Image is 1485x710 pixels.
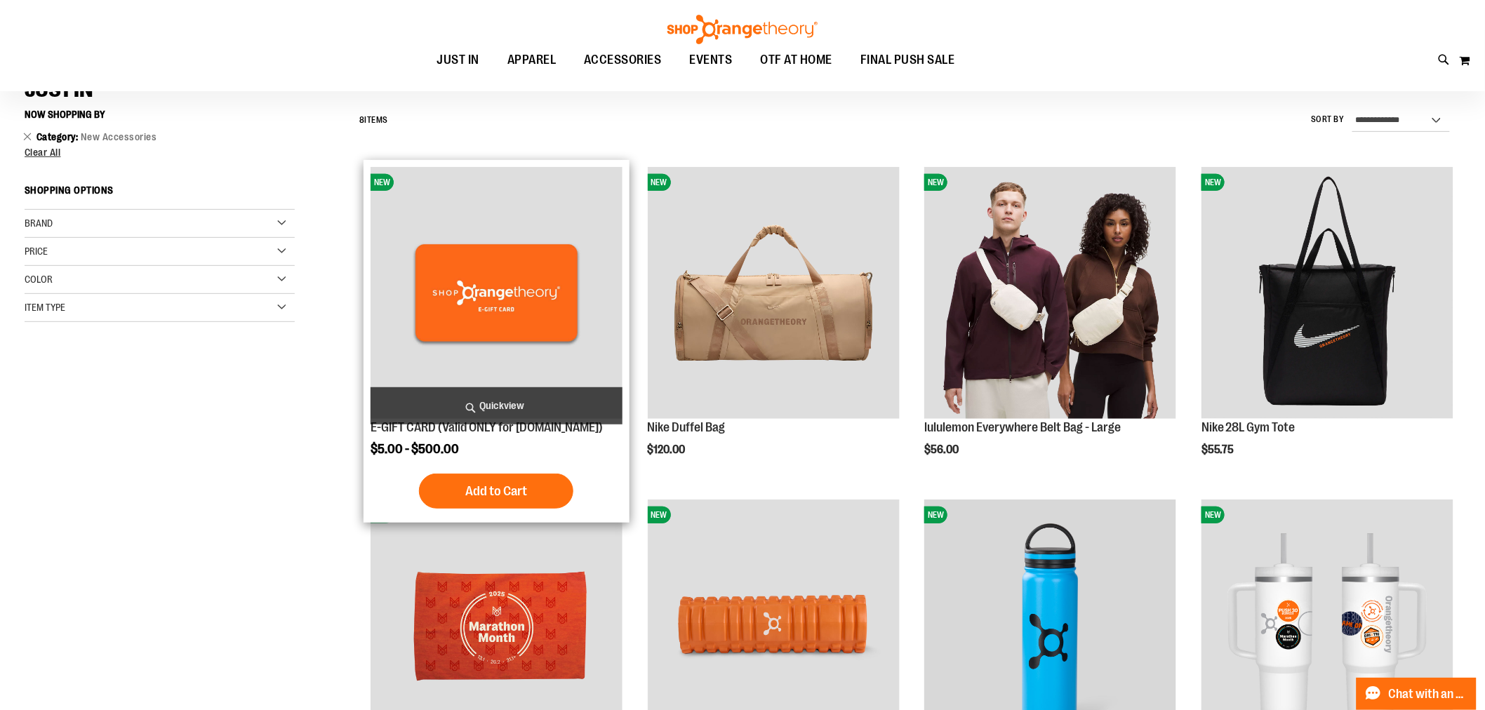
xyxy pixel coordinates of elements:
img: Nike 28L Gym Tote [1201,167,1453,419]
div: product [1194,160,1460,492]
a: lululemon Everywhere Belt Bag - Large [924,420,1121,434]
a: E-GIFT CARD (Valid ONLY for ShopOrangetheory.com)NEWNEW [371,167,622,421]
span: OTF AT HOME [761,44,833,76]
span: Color [25,274,53,285]
span: APPAREL [507,44,557,76]
span: NEW [924,507,947,523]
strong: Shopping Options [25,178,295,210]
span: Category [36,131,81,142]
span: Chat with an Expert [1389,688,1468,701]
button: Chat with an Expert [1357,678,1477,710]
div: product [364,160,630,523]
span: Add to Cart [465,483,527,499]
a: lululemon Everywhere Belt Bag - LargeNEWNEW [924,167,1176,421]
a: OTF AT HOME [747,44,847,76]
span: Item Type [25,302,65,313]
span: NEW [371,174,394,191]
span: JUST IN [437,44,479,76]
a: ACCESSORIES [570,44,676,76]
span: 8 [359,115,365,125]
span: $56.00 [924,443,961,456]
span: NEW [648,174,671,191]
img: E-GIFT CARD (Valid ONLY for ShopOrangetheory.com) [371,167,622,419]
img: lululemon Everywhere Belt Bag - Large [924,167,1176,419]
span: NEW [648,507,671,523]
span: Clear All [25,147,61,158]
span: Brand [25,217,53,229]
a: Nike Duffel BagNEWNEW [648,167,900,421]
a: JUST IN [422,44,493,76]
a: FINAL PUSH SALE [846,44,969,76]
span: $5.00 - $500.00 [371,442,459,456]
h2: Items [359,109,388,131]
img: Shop Orangetheory [665,15,820,44]
span: $120.00 [648,443,688,456]
a: Clear All [25,147,295,157]
a: Nike 28L Gym Tote [1201,420,1296,434]
label: Sort By [1312,114,1345,126]
button: Now Shopping by [25,102,112,126]
a: Nike 28L Gym ToteNEWNEW [1201,167,1453,421]
div: product [641,160,907,492]
span: Price [25,246,48,257]
span: EVENTS [690,44,733,76]
span: NEW [924,174,947,191]
a: E-GIFT CARD (Valid ONLY for [DOMAIN_NAME]) [371,420,603,434]
a: Nike Duffel Bag [648,420,726,434]
div: product [917,160,1183,492]
span: FINAL PUSH SALE [860,44,955,76]
span: NEW [1201,174,1225,191]
a: Quickview [371,387,622,424]
a: APPAREL [493,44,571,76]
span: NEW [1201,507,1225,523]
a: EVENTS [676,44,747,76]
img: Nike Duffel Bag [648,167,900,419]
span: $55.75 [1201,443,1237,456]
span: New Accessories [81,131,157,142]
span: ACCESSORIES [584,44,662,76]
button: Add to Cart [419,474,573,509]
